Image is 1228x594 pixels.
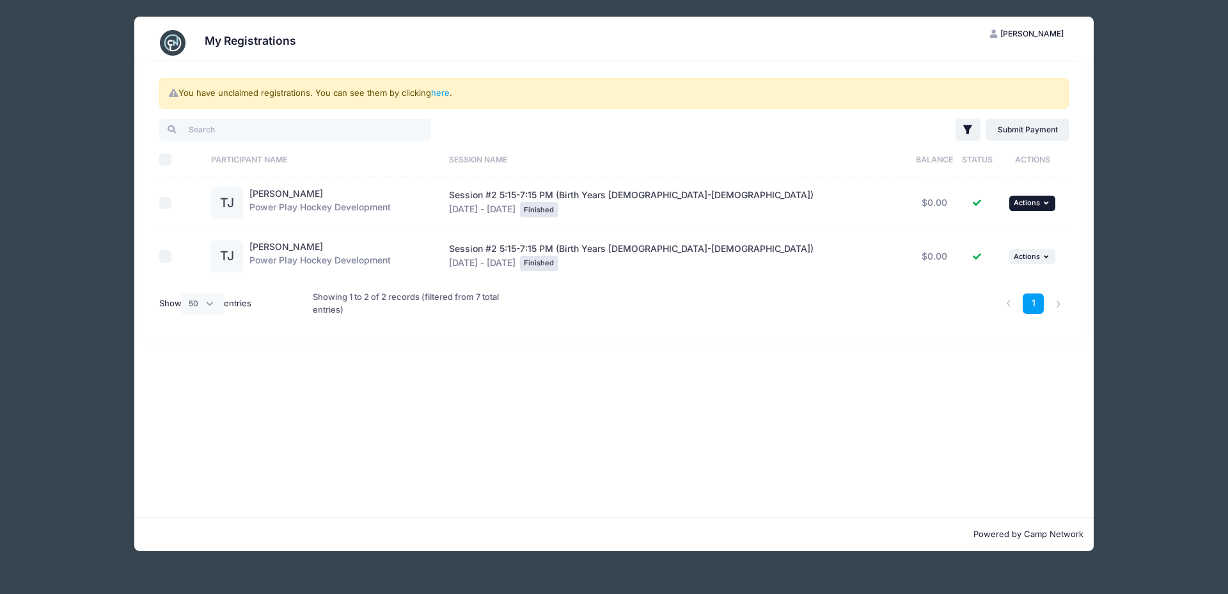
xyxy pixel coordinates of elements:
[159,293,251,315] label: Show entries
[958,143,996,176] th: Status: activate to sort column ascending
[1009,196,1055,211] button: Actions
[159,78,1069,109] div: You have unclaimed registrations. You can see them by clicking .
[520,202,558,217] div: Finished
[249,241,323,252] a: [PERSON_NAME]
[996,143,1069,176] th: Actions: activate to sort column ascending
[1000,29,1064,38] span: [PERSON_NAME]
[182,293,224,315] select: Showentries
[211,198,243,209] a: TJ
[211,240,243,272] div: TJ
[1023,293,1044,315] a: 1
[979,23,1075,45] button: [PERSON_NAME]
[911,230,958,283] td: $0.00
[1014,252,1040,261] span: Actions
[449,243,814,254] span: Session #2 5:15-7:15 PM (Birth Years [DEMOGRAPHIC_DATA]-[DEMOGRAPHIC_DATA])
[986,119,1069,141] a: Submit Payment
[449,189,904,217] div: [DATE] - [DATE]
[205,34,296,47] h3: My Registrations
[145,528,1083,541] p: Powered by Camp Network
[911,143,958,176] th: Balance: activate to sort column ascending
[1009,249,1055,264] button: Actions
[211,187,243,219] div: TJ
[211,251,243,262] a: TJ
[431,88,450,98] a: here
[160,30,185,56] img: CampNetwork
[249,187,391,219] div: Power Play Hockey Development
[313,283,531,324] div: Showing 1 to 2 of 2 records (filtered from 7 total entries)
[911,176,958,230] td: $0.00
[249,188,323,199] a: [PERSON_NAME]
[520,256,558,271] div: Finished
[443,143,911,176] th: Session Name: activate to sort column ascending
[449,242,904,271] div: [DATE] - [DATE]
[159,119,431,141] input: Search
[449,189,814,200] span: Session #2 5:15-7:15 PM (Birth Years [DEMOGRAPHIC_DATA]-[DEMOGRAPHIC_DATA])
[249,240,391,272] div: Power Play Hockey Development
[205,143,443,176] th: Participant Name: activate to sort column ascending
[159,143,205,176] th: Select All
[1014,198,1040,207] span: Actions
